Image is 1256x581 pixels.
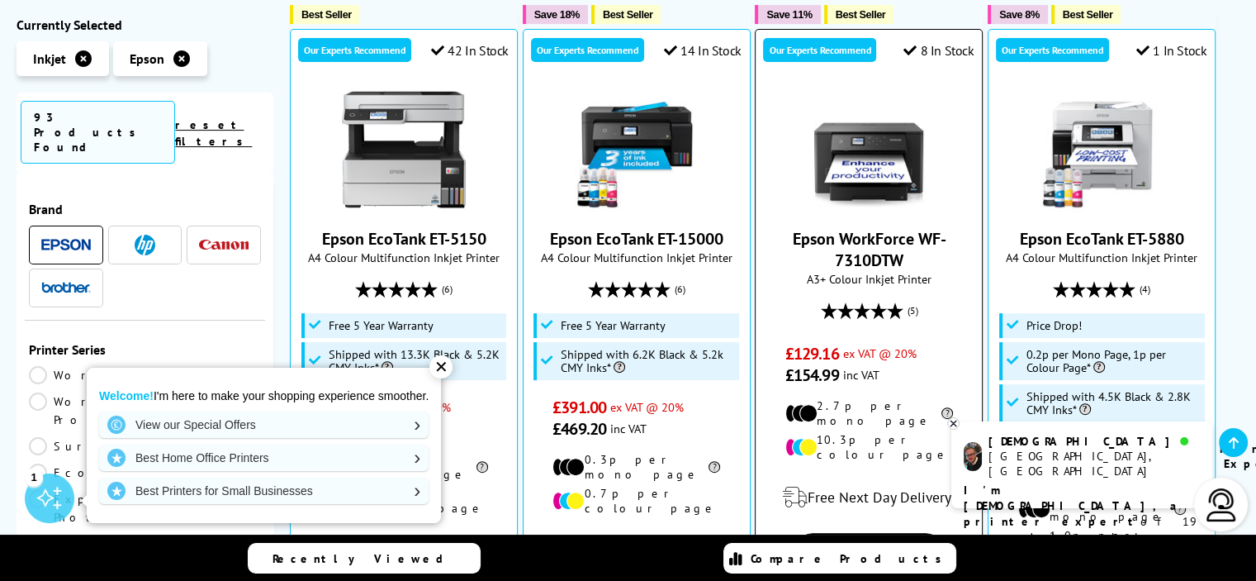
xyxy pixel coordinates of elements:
span: Shipped with 13.3K Black & 5.2K CMY Inks* [329,348,503,374]
div: 42 In Stock [431,42,509,59]
div: 14 In Stock [664,42,742,59]
span: (4) [1140,274,1150,305]
a: SureColor [29,437,158,455]
span: A4 Colour Multifunction Inkjet Printer [299,250,509,265]
button: Save 11% [755,5,820,24]
img: Canon [199,240,249,250]
div: Our Experts Recommend [763,38,876,62]
span: Best Seller [301,8,352,21]
div: 1 In Stock [1136,42,1207,59]
div: modal_delivery [299,528,509,574]
div: modal_delivery [532,528,742,574]
p: of 19 years! I can help you choose the right product [964,483,1200,577]
a: Epson WorkForce WF-7310DTW [807,198,931,215]
span: £129.16 [785,343,839,364]
img: HP [135,235,155,255]
span: Free 5 Year Warranty [329,319,434,332]
div: ✕ [429,355,453,379]
a: Epson [41,235,91,255]
span: inc VAT [843,367,879,383]
a: Epson EcoTank ET-15000 [550,228,723,250]
div: Our Experts Recommend [531,38,644,62]
div: 1 [25,468,43,486]
a: Workforce Pro [29,393,166,429]
img: Epson [41,239,91,251]
button: Best Seller [1051,5,1121,24]
p: I'm here to make your shopping experience smoother. [99,388,429,403]
img: Epson EcoTank ET-5150 [342,88,466,212]
div: Our Experts Recommend [996,38,1109,62]
img: Epson EcoTank ET-15000 [575,88,699,212]
a: View our Special Offers [99,412,429,438]
a: Compare Products [723,543,956,574]
a: Workforce [29,366,166,384]
span: inc VAT [610,421,647,436]
span: Best Seller [1063,8,1113,21]
span: Epson [130,50,164,67]
a: Canon [199,235,249,255]
b: I'm [DEMOGRAPHIC_DATA], a printer expert [964,483,1182,529]
span: ex VAT @ 20% [610,399,684,415]
span: 93 Products Found [21,101,175,164]
img: chris-livechat.png [964,442,982,471]
span: A4 Colour Multifunction Inkjet Printer [532,250,742,265]
span: £154.99 [785,364,839,386]
a: Epson WorkForce WF-7310DTW [792,228,946,271]
li: 2.7p per mono page [785,398,953,428]
div: 8 In Stock [903,42,974,59]
button: Best Seller [824,5,894,24]
span: Free 5 Year Warranty [561,319,666,332]
a: Best Printers for Small Businesses [99,478,429,504]
div: modal_delivery [764,474,974,521]
button: Save 8% [988,5,1047,24]
span: A3+ Colour Inkjet Printer [764,271,974,287]
span: Brand [29,201,261,217]
a: View [795,533,943,568]
a: Epson EcoTank ET-5150 [342,198,466,215]
span: (6) [442,274,453,305]
span: Shipped with 4.5K Black & 2.8K CMY Inks* [1026,390,1201,417]
a: Best Home Office Printers [99,445,429,471]
a: Recently Viewed [248,543,481,574]
span: £391.00 [552,397,606,418]
button: Best Seller [591,5,661,24]
span: Shipped with 6.2K Black & 5.2k CMY Inks* [561,348,735,374]
div: [DEMOGRAPHIC_DATA] [988,434,1199,449]
img: user-headset-light.svg [1205,488,1238,521]
li: 0.7p per colour page [552,486,720,516]
a: Epson EcoTank ET-5880 [1020,228,1184,250]
button: Best Seller [290,5,360,24]
span: Save 8% [999,8,1039,21]
span: Price Drop! [1026,319,1082,332]
span: Best Seller [836,8,886,21]
span: 0.2p per Mono Page, 1p per Colour Page* [1026,348,1201,374]
img: Brother [41,282,91,293]
span: Save 18% [534,8,580,21]
a: EcoTank [29,464,145,482]
a: Epson EcoTank ET-5150 [322,228,486,250]
span: Best Seller [603,8,653,21]
span: (6) [675,274,685,305]
a: reset filters [175,117,252,149]
li: 0.3p per mono page [552,452,720,482]
span: Recently Viewed [273,551,460,566]
span: Inkjet [33,50,66,67]
button: Save 18% [523,5,588,24]
a: Brother [41,278,91,298]
a: Epson EcoTank ET-15000 [575,198,699,215]
strong: Welcome! [99,389,154,402]
span: ex VAT @ 20% [843,345,917,361]
span: £469.20 [552,418,606,440]
li: 10.3p per colour page [785,432,953,462]
a: HP [121,235,170,255]
span: Printer Series [29,341,261,358]
a: Epson EcoTank ET-5880 [1040,198,1164,215]
span: Compare Products [751,551,950,566]
span: Save 11% [766,8,812,21]
div: Our Experts Recommend [298,38,411,62]
span: A4 Colour Multifunction Inkjet Printer [997,250,1206,265]
div: [GEOGRAPHIC_DATA], [GEOGRAPHIC_DATA] [988,449,1199,479]
img: Epson EcoTank ET-5880 [1040,88,1164,212]
span: (5) [907,295,917,326]
img: Epson WorkForce WF-7310DTW [807,88,931,212]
